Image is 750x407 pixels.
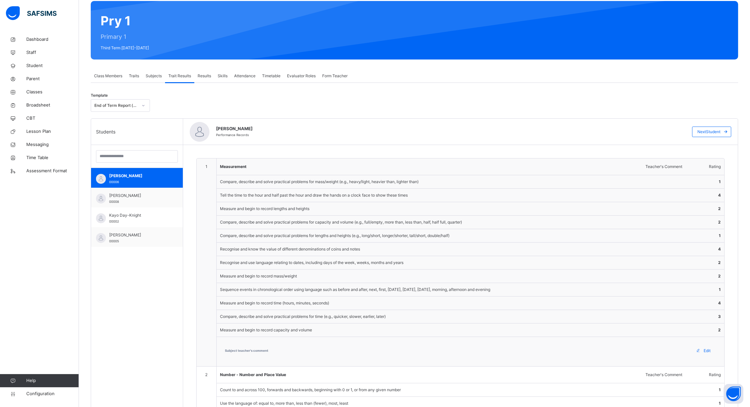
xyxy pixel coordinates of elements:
span: Form Teacher [322,73,348,79]
span: Students [96,128,115,135]
span: Results [198,73,211,79]
span: 00008 [109,200,119,203]
span: Trait Results [168,73,191,79]
div: Recognise and use language relating to dates, including days of the week, weeks, months and years [217,256,642,269]
div: Rating [698,367,724,383]
div: Teacher's Comment [642,367,698,383]
span: Traits [129,73,139,79]
span: Staff [26,49,79,56]
span: Template [91,93,108,98]
img: default.svg [190,122,209,142]
span: Dashboard [26,36,79,43]
strong: 2 [718,220,721,225]
span: Classes [26,89,79,95]
span: Number - Number and Place Value [220,372,286,377]
span: Subject teacher's comment [225,348,269,353]
strong: 3 [718,314,721,319]
strong: 4 [718,247,721,251]
span: 00005 [109,239,119,243]
span: Evaluator Roles [287,73,316,79]
img: safsims [6,6,57,20]
span: Edit [704,348,711,354]
div: Measure and begin to record capacity and volume [217,324,642,336]
img: default.svg [96,213,106,223]
div: Rating [698,159,724,175]
strong: 2 [718,274,721,278]
span: 00002 [109,220,119,223]
span: [PERSON_NAME] [216,126,682,132]
span: Student [26,62,79,69]
div: Measure and begin to record mass/weight [217,270,642,282]
strong: 1 [719,287,721,292]
strong: 1 [719,179,721,184]
strong: 2 [718,260,721,265]
span: [PERSON_NAME] [109,193,168,199]
span: Assessment Format [26,168,79,174]
span: Parent [26,76,79,82]
strong: 1 [719,401,721,406]
div: Compare, describe and solve practical problems for mass/weight (e.g., heavy/light, heavier than, ... [217,176,642,188]
span: Broadsheet [26,102,79,108]
span: Help [26,377,79,384]
strong: 4 [718,193,721,198]
div: Tell the time to the hour and half past the hour and draw the hands on a clock face to show these... [217,189,642,202]
img: default.svg [96,233,106,243]
div: Compare, describe and solve practical problems for time (e.g., quicker, slower, earlier, later) [217,310,642,323]
span: Class Members [94,73,122,79]
img: default.svg [96,174,106,184]
button: Open asap [724,384,743,404]
div: Measure and begin to record time (hours, minutes, seconds) [217,297,642,309]
div: Count to and across 100, forwards and backwards, beginning with 0 or 1, or from any given number [217,384,642,396]
strong: 2 [718,206,721,211]
span: Messaging [26,141,79,148]
div: Teacher's Comment [642,159,698,175]
span: Kayo Day-Knight [109,212,168,218]
span: Lesson Plan [26,128,79,135]
span: Subjects [146,73,162,79]
span: [PERSON_NAME] [109,232,168,238]
strong: 1 [719,387,721,392]
div: 1 [197,159,216,175]
span: Performance Records [216,133,249,137]
span: Timetable [262,73,280,79]
span: 00006 [109,180,119,184]
div: 2 [197,367,216,383]
div: Compare, describe and solve practical problems for lengths and heights (e.g., long/short, longer/... [217,229,642,242]
div: Compare, describe and solve practical problems for capacity and volume (e.g., full/empty, more th... [217,216,642,228]
span: Configuration [26,391,79,397]
span: Measurement [220,164,247,169]
strong: 2 [718,327,721,332]
span: [PERSON_NAME] [109,173,168,179]
img: default.svg [96,194,106,203]
strong: 1 [719,233,721,238]
div: Recognise and know the value of different denominations of coins and notes [217,243,642,255]
div: Measure and begin to record lengths and heights [217,203,642,215]
span: CBT [26,115,79,122]
div: Sequence events in chronological order using language such as before and after, next, first, [DAT... [217,283,642,296]
strong: 4 [718,300,721,305]
div: End of Term Report (ALC Assessment Year 1) [94,103,138,108]
span: Time Table [26,155,79,161]
span: Next Student [697,129,720,135]
span: Attendance [234,73,255,79]
span: Skills [218,73,228,79]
